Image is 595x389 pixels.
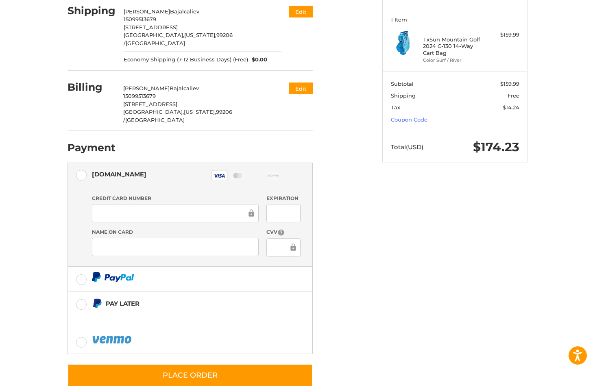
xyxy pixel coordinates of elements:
div: [DOMAIN_NAME] [92,167,146,181]
span: [PERSON_NAME] [124,8,170,15]
h2: Payment [68,141,116,154]
span: [PERSON_NAME] [123,85,170,91]
h2: Billing [68,81,115,93]
span: 15099513679 [124,16,156,22]
img: PayPal icon [92,272,134,282]
div: Pay Later [106,297,262,310]
button: Place Order [68,364,313,387]
iframe: PayPal Message 1 [92,312,262,319]
button: Edit [289,83,313,94]
label: CVV [266,228,300,236]
span: Subtotal [391,80,414,87]
span: Shipping [391,92,416,99]
h3: 1 Item [391,16,519,23]
span: $14.24 [503,104,519,111]
label: Name on Card [92,228,259,236]
span: Free [508,92,519,99]
div: $159.99 [487,31,519,39]
span: Total (USD) [391,143,423,151]
span: 15099513679 [123,93,156,99]
iframe: Google Customer Reviews [528,367,595,389]
span: $174.23 [473,139,519,154]
span: [US_STATE], [184,32,216,38]
span: [GEOGRAPHIC_DATA] [125,117,185,123]
span: 99206 / [123,109,232,123]
label: Expiration [266,195,300,202]
li: Color Surf / River [423,57,485,64]
a: Coupon Code [391,116,427,123]
span: Tax [391,104,400,111]
span: $159.99 [500,80,519,87]
label: Credit Card Number [92,195,259,202]
span: [GEOGRAPHIC_DATA] [126,40,185,46]
h4: 1 x Sun Mountain Golf 2024 C-130 14-Way Cart Bag [423,36,485,56]
span: 99206 / [124,32,233,46]
span: [GEOGRAPHIC_DATA], [124,32,184,38]
span: Economy Shipping (7-12 Business Days) (Free) [124,56,248,64]
span: Bajalcaliev [170,8,199,15]
span: $0.00 [248,56,268,64]
span: [STREET_ADDRESS] [124,24,178,30]
span: Bajalcaliev [170,85,199,91]
span: [US_STATE], [184,109,216,115]
h2: Shipping [68,4,116,17]
span: [STREET_ADDRESS] [123,101,177,107]
img: Pay Later icon [92,298,102,309]
button: Edit [289,6,313,17]
span: [GEOGRAPHIC_DATA], [123,109,184,115]
img: PayPal icon [92,335,133,345]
